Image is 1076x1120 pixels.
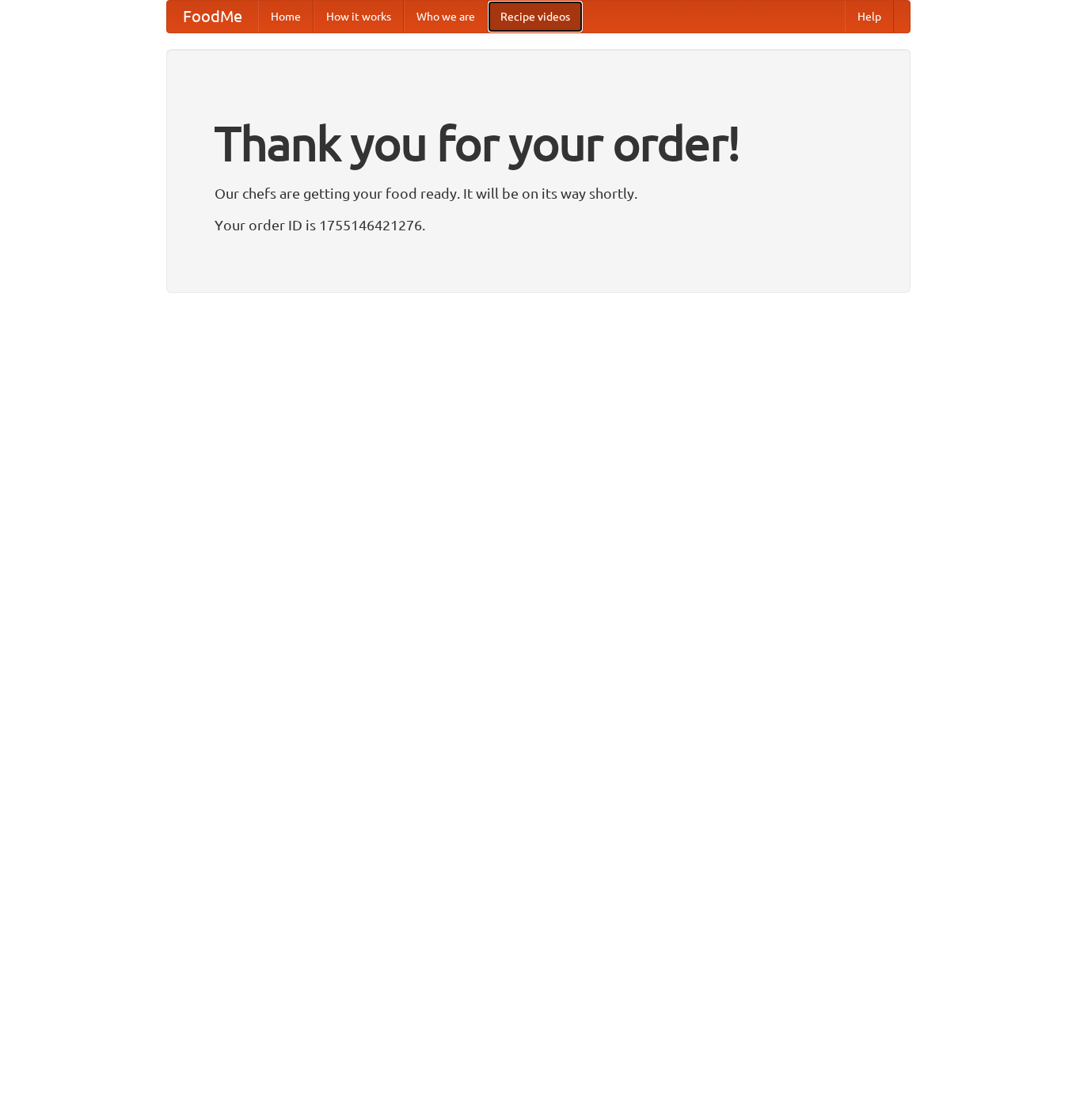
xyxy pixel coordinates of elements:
[215,213,862,237] p: Your order ID is 1755146421276.
[404,1,488,32] a: Who we are
[314,1,404,32] a: How it works
[167,1,258,32] a: FoodMe
[488,1,583,32] a: Recipe videos
[215,181,862,205] p: Our chefs are getting your food ready. It will be on its way shortly.
[845,1,894,32] a: Help
[258,1,314,32] a: Home
[215,105,862,181] h1: Thank you for your order!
